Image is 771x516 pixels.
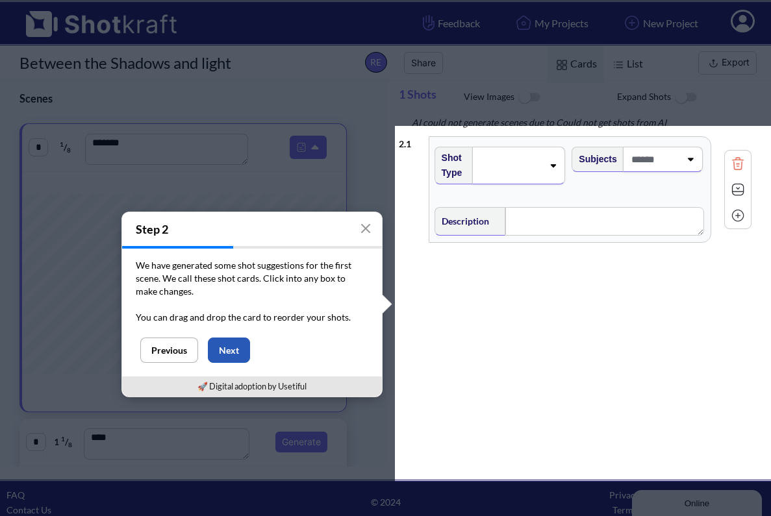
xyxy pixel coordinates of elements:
[399,130,752,249] div: 2.1Shot TypeSubjectsDescriptionTrash IconExpand IconAdd Icon
[140,338,198,363] button: Previous
[136,311,368,324] p: You can drag and drop the card to reorder your shots.
[10,11,120,21] div: Online
[399,130,422,151] div: 2 . 1
[728,180,748,199] img: Expand Icon
[136,259,368,298] p: We have generated some shot suggestions for the first scene. We call these shot cards. Click into...
[435,147,466,184] span: Shot Type
[728,206,748,225] img: Add Icon
[197,381,307,391] a: 🚀 Digital adoption by Usetiful
[208,338,250,363] button: Next
[572,149,616,170] span: Subjects
[122,212,382,246] h4: Step 2
[728,154,748,173] img: Trash Icon
[435,210,489,232] span: Description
